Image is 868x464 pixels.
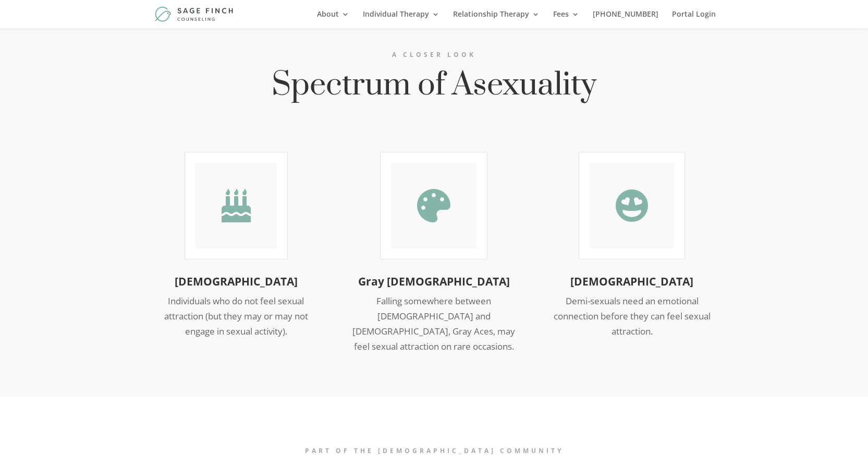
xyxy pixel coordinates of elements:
[153,294,320,339] p: Individuals who do not feel sexual attraction (but they may or may not engage in sexual activity).
[155,6,235,21] img: Sage Finch Counseling | LGBTQ+ Therapy in Plano
[350,275,517,294] h3: Gray [DEMOGRAPHIC_DATA]
[222,189,251,222] span: 
[252,66,617,110] h2: Spectrum of Asexuality
[548,294,715,339] p: Demi-sexuals need an emotional connection before they can feel sexual attraction.
[363,10,439,28] a: Individual Therapy
[317,10,349,28] a: About
[593,10,658,28] a: [PHONE_NUMBER]
[417,189,450,222] span: 
[553,10,579,28] a: Fees
[616,189,648,222] span: 
[252,445,617,462] h3: Part of the [DEMOGRAPHIC_DATA] Community
[672,10,716,28] a: Portal Login
[153,275,320,294] h3: [DEMOGRAPHIC_DATA]
[350,294,517,354] p: Falling somewhere between [DEMOGRAPHIC_DATA] and [DEMOGRAPHIC_DATA], Gray Aces, may feel sexual a...
[252,49,617,66] h3: A closer Look
[548,275,715,294] h3: [DEMOGRAPHIC_DATA]
[453,10,540,28] a: Relationship Therapy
